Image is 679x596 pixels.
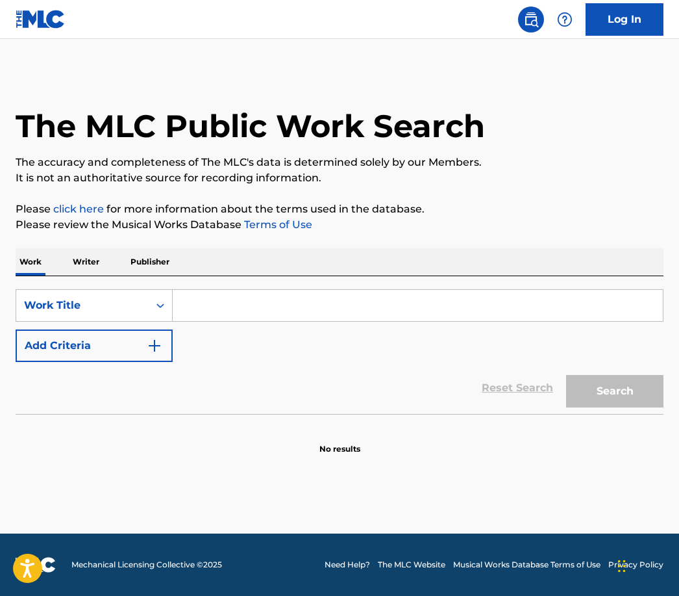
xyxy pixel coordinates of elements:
p: No results [319,428,360,455]
img: logo [16,557,56,573]
div: Help [552,6,578,32]
img: MLC Logo [16,10,66,29]
iframe: Chat Widget [614,534,679,596]
p: Work [16,248,45,276]
p: Please for more information about the terms used in the database. [16,201,663,217]
a: Terms of Use [241,218,312,231]
a: Need Help? [325,559,370,571]
p: The accuracy and completeness of The MLC's data is determined solely by our Members. [16,155,663,170]
p: Writer [69,248,103,276]
a: Musical Works Database Terms of Use [453,559,600,571]
form: Search Form [16,289,663,414]
img: search [523,12,539,27]
img: help [557,12,573,27]
button: Add Criteria [16,330,173,362]
p: It is not an authoritative source for recording information. [16,170,663,186]
div: Drag [618,547,626,586]
img: 9d2ae6d4665cec9f34b9.svg [147,338,162,354]
p: Publisher [127,248,173,276]
span: Mechanical Licensing Collective © 2025 [71,559,222,571]
a: Privacy Policy [608,559,663,571]
a: The MLC Website [378,559,445,571]
a: click here [53,203,104,215]
p: Please review the Musical Works Database [16,217,663,233]
a: Log In [586,3,663,36]
a: Public Search [518,6,544,32]
h1: The MLC Public Work Search [16,107,485,146]
div: Work Title [24,298,141,313]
